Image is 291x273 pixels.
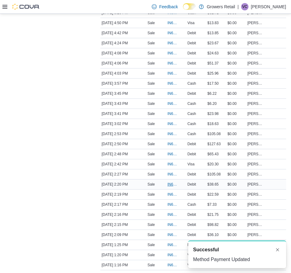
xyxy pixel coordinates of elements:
[147,202,155,207] p: Sale
[167,130,185,138] button: IN6FPW-2029670
[100,70,146,77] div: [DATE] 4:03 PM
[167,253,179,257] span: IN6FPW-2029571
[207,202,217,207] span: $7.33
[147,20,155,25] p: Sale
[100,150,146,158] div: [DATE] 2:48 PM
[247,202,265,207] span: [PERSON_NAME]
[226,100,246,107] div: $0.00
[207,61,219,66] span: $51.37
[147,222,155,227] p: Sale
[100,160,146,168] div: [DATE] 2:42 PM
[147,253,155,257] p: Sale
[226,110,246,117] div: $0.00
[100,171,146,178] div: [DATE] 2:27 PM
[167,261,185,269] button: IN6FPW-2029566
[207,152,219,157] span: $65.43
[147,152,155,157] p: Sale
[207,121,219,126] span: $18.63
[167,31,179,35] span: IN6FPW-2029813
[188,81,196,86] span: Cash
[167,71,179,76] span: IN6FPW-2029767
[167,242,179,247] span: IN6FPW-2029575
[167,181,185,188] button: IN6FPW-2029634
[207,41,219,46] span: $23.67
[207,71,219,76] span: $25.96
[207,111,219,116] span: $23.98
[100,50,146,57] div: [DATE] 4:08 PM
[149,1,180,13] a: Feedback
[188,61,196,66] span: Debit
[188,71,196,76] span: Debit
[147,172,155,177] p: Sale
[167,50,185,57] button: IN6FPW-2029771
[167,212,179,217] span: IN6FPW-2029628
[226,201,246,208] div: $0.00
[100,60,146,67] div: [DATE] 4:06 PM
[188,232,196,237] span: Debit
[147,212,155,217] p: Sale
[247,20,265,25] span: [PERSON_NAME]
[207,131,221,136] span: $105.08
[226,80,246,87] div: $0.00
[226,140,246,148] div: $0.00
[188,192,196,197] span: Debit
[167,160,185,168] button: IN6FPW-2029654
[226,221,246,228] div: $0.00
[247,131,265,136] span: [PERSON_NAME]
[147,192,155,197] p: Sale
[226,19,246,27] div: $0.00
[183,3,196,10] input: Dark Mode
[167,101,179,106] span: IN6FPW-2029743
[167,152,179,157] span: IN6FPW-2029660
[167,232,179,237] span: IN6FPW-2029618
[100,29,146,37] div: [DATE] 4:42 PM
[188,162,195,167] span: Visa
[247,41,265,46] span: [PERSON_NAME]
[100,191,146,198] div: [DATE] 2:19 PM
[247,51,265,56] span: [PERSON_NAME]
[167,211,185,218] button: IN6FPW-2029628
[100,221,146,228] div: [DATE] 2:15 PM
[100,19,146,27] div: [DATE] 4:50 PM
[100,39,146,47] div: [DATE] 4:24 PM
[167,150,185,158] button: IN6FPW-2029660
[167,100,185,107] button: IN6FPW-2029743
[159,4,178,10] span: Feedback
[193,256,281,263] div: Method Payment Updated
[167,221,185,228] button: IN6FPW-2029625
[100,261,146,269] div: [DATE] 1:16 PM
[188,131,196,136] span: Cash
[167,131,179,136] span: IN6FPW-2029670
[188,202,196,207] span: Cash
[167,241,185,249] button: IN6FPW-2029575
[226,160,246,168] div: $0.00
[207,212,219,217] span: $21.75
[226,231,246,238] div: $0.00
[167,20,179,25] span: IN6FPW-2029829
[167,60,185,67] button: IN6FPW-2029768
[100,251,146,259] div: [DATE] 1:20 PM
[207,182,219,187] span: $38.65
[100,181,146,188] div: [DATE] 2:20 PM
[167,19,185,27] button: IN6FPW-2029829
[207,91,217,96] span: $6.22
[247,61,265,66] span: [PERSON_NAME]
[188,212,196,217] span: Debit
[247,152,265,157] span: [PERSON_NAME]
[100,211,146,218] div: [DATE] 2:16 PM
[226,90,246,97] div: $0.00
[247,212,265,217] span: [PERSON_NAME]
[167,182,179,187] span: IN6FPW-2029634
[167,70,185,77] button: IN6FPW-2029767
[167,90,185,97] button: IN6FPW-2029744
[100,140,146,148] div: [DATE] 2:50 PM
[188,182,196,187] span: Debit
[247,121,265,126] span: [PERSON_NAME]
[147,242,155,247] p: Sale
[167,39,185,47] button: IN6FPW-2029793
[147,162,155,167] p: Sale
[274,246,281,253] button: Dismiss toast
[226,29,246,37] div: $0.00
[147,142,155,146] p: Sale
[188,20,195,25] span: Visa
